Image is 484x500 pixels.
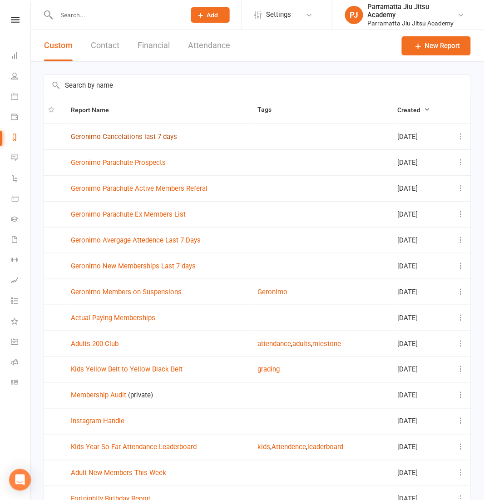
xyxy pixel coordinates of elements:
a: Geronimo Avergage Attedence Last 7 Days [71,236,201,244]
td: [DATE] [394,175,446,201]
button: Report Name [71,104,119,115]
input: Search... [54,9,179,21]
span: Created [398,106,431,114]
div: Parramatta Jiu Jitsu Academy [368,19,458,27]
span: Add [207,11,218,19]
a: Payments [11,108,31,128]
td: [DATE] [394,356,446,382]
a: Class kiosk mode [11,373,31,394]
div: Open Intercom Messenger [9,469,31,491]
button: Created [398,104,431,115]
a: Geronimo Cancelations last 7 days [71,133,177,141]
button: attendance [258,338,291,349]
a: Geronimo New Memberships Last 7 days [71,262,196,270]
a: Kids Year So Far Attendance Leaderboard [71,443,197,451]
span: , [271,443,272,451]
td: [DATE] [394,253,446,279]
button: leaderboard [308,442,344,453]
a: Geronimo Members on Suspensions [71,288,182,296]
a: Adult New Members This Week [71,469,166,477]
a: Kids Yellow Belt to Yellow Black Belt [71,366,183,374]
a: Geronimo Parachute Prospects [71,158,166,167]
a: Reports [11,128,31,149]
td: [DATE] [394,305,446,331]
button: Attendence [272,442,306,453]
td: [DATE] [394,149,446,175]
input: Search by name [44,75,471,96]
a: Calendar [11,87,31,108]
a: Roll call kiosk mode [11,353,31,373]
span: , [306,443,308,451]
button: Add [191,7,230,23]
a: Geronimo Parachute Ex Members List [71,210,186,218]
a: Product Sales [11,189,31,210]
a: People [11,67,31,87]
span: Settings [266,5,291,25]
button: Custom [44,30,73,61]
td: [DATE] [394,227,446,253]
a: Membership Audit [71,391,126,400]
span: , [311,340,313,348]
td: [DATE] [394,201,446,227]
td: [DATE] [394,460,446,486]
button: Attendance [188,30,230,61]
td: [DATE] [394,279,446,305]
a: Assessments [11,271,31,292]
span: Report Name [71,106,119,114]
button: Geronimo [258,287,288,297]
a: Adults 200 Club [71,340,119,348]
td: [DATE] [394,382,446,408]
th: Tags [254,96,394,124]
div: PJ [345,6,363,24]
div: Parramatta Jiu Jitsu Academy [368,3,458,19]
a: New Report [402,36,471,55]
button: Contact [91,30,119,61]
span: , [291,340,293,348]
a: Instagram Handle [71,417,124,426]
button: kids [258,442,271,453]
td: [DATE] [394,331,446,356]
a: What's New [11,312,31,332]
a: Geronimo Parachute Active Members Referal [71,184,207,193]
span: (private) [128,391,153,400]
button: miestone [313,338,341,349]
button: adults [293,338,311,349]
button: grading [258,364,280,375]
td: [DATE] [394,124,446,149]
a: Actual Paying Memberships [71,314,155,322]
td: [DATE] [394,434,446,460]
button: Financial [138,30,170,61]
td: [DATE] [394,408,446,434]
a: Dashboard [11,46,31,67]
a: General attendance kiosk mode [11,332,31,353]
